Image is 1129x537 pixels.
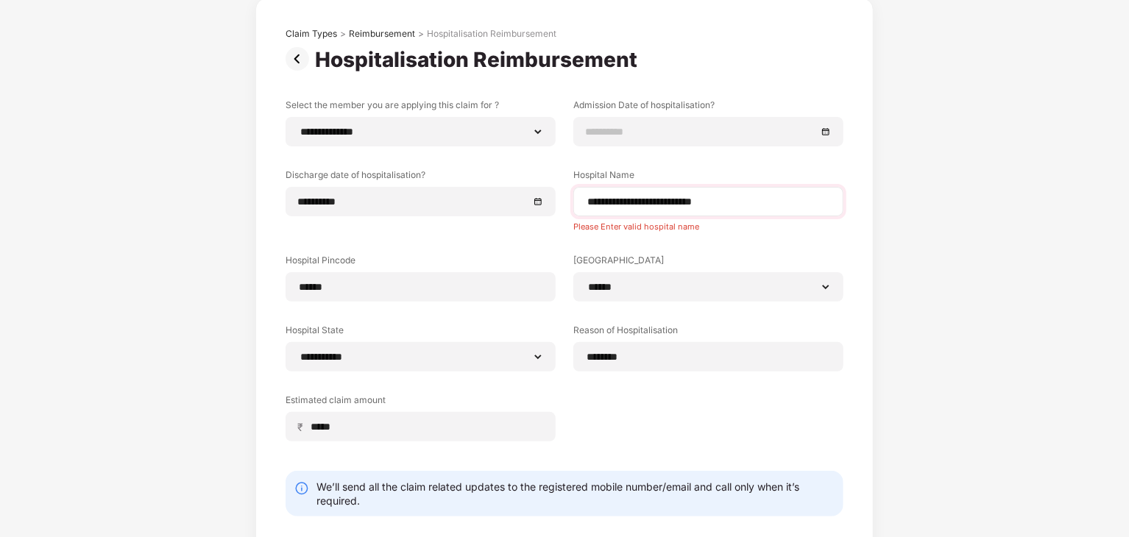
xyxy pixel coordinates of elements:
div: Hospitalisation Reimbursement [315,47,643,72]
div: Hospitalisation Reimbursement [427,28,556,40]
label: Select the member you are applying this claim for ? [286,99,556,117]
label: Hospital Pincode [286,254,556,272]
label: [GEOGRAPHIC_DATA] [573,254,843,272]
label: Estimated claim amount [286,394,556,412]
img: svg+xml;base64,PHN2ZyBpZD0iSW5mby0yMHgyMCIgeG1sbnM9Imh0dHA6Ly93d3cudzMub3JnLzIwMDAvc3ZnIiB3aWR0aD... [294,481,309,496]
label: Reason of Hospitalisation [573,324,843,342]
label: Discharge date of hospitalisation? [286,168,556,187]
div: > [418,28,424,40]
div: Reimbursement [349,28,415,40]
label: Admission Date of hospitalisation? [573,99,843,117]
div: > [340,28,346,40]
div: We’ll send all the claim related updates to the registered mobile number/email and call only when... [316,480,835,508]
div: Claim Types [286,28,337,40]
img: svg+xml;base64,PHN2ZyBpZD0iUHJldi0zMngzMiIgeG1sbnM9Imh0dHA6Ly93d3cudzMub3JnLzIwMDAvc3ZnIiB3aWR0aD... [286,47,315,71]
label: Hospital Name [573,168,843,187]
div: Please Enter valid hospital name [573,216,843,232]
label: Hospital State [286,324,556,342]
span: ₹ [297,420,309,434]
